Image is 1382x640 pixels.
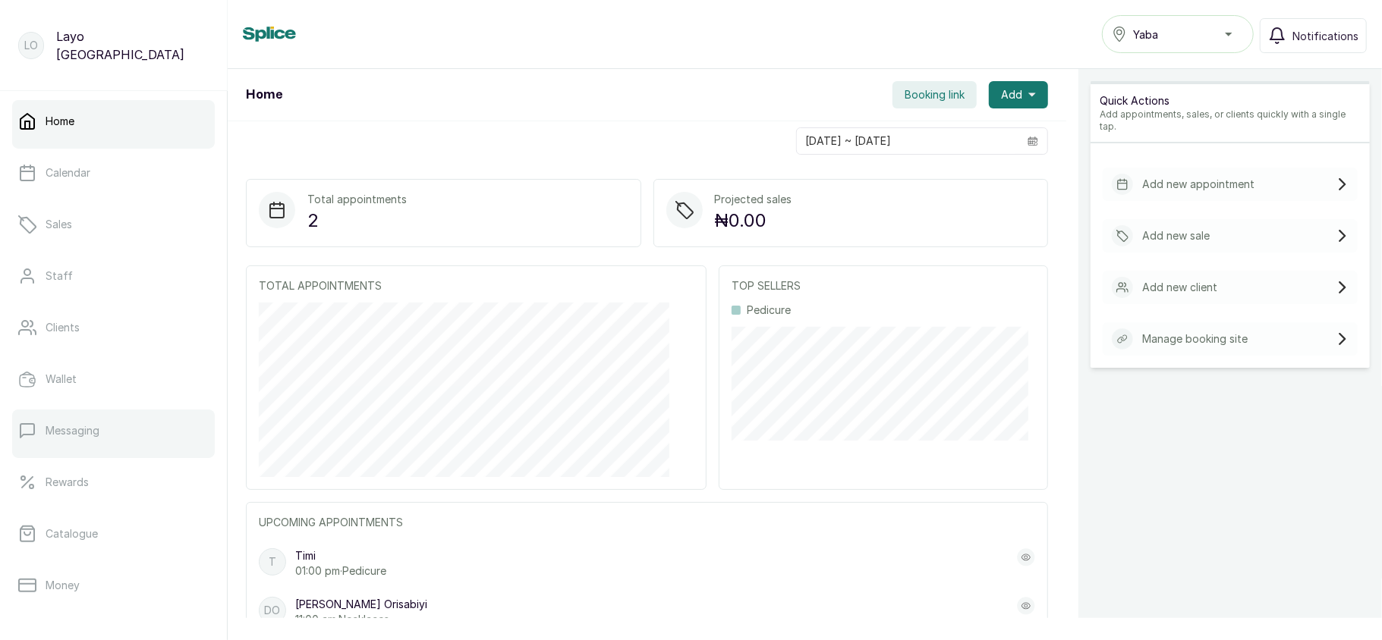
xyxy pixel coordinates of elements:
[797,128,1018,154] input: Select date
[12,564,215,607] a: Money
[46,578,80,593] p: Money
[1142,177,1255,192] p: Add new appointment
[265,603,281,618] p: DO
[1100,108,1361,133] p: Add appointments, sales, or clients quickly with a single tap.
[307,207,407,234] p: 2
[12,203,215,246] a: Sales
[307,192,407,207] p: Total appointments
[46,423,99,438] p: Messaging
[715,207,792,234] p: ₦0.00
[12,255,215,297] a: Staff
[715,192,792,207] p: Projected sales
[1142,280,1217,295] p: Add new client
[12,358,215,400] a: Wallet
[732,278,1035,293] p: TOP SELLERS
[295,563,386,579] p: 01:00 pm · Pedicure
[1142,331,1248,347] p: Manage booking site
[1100,93,1361,108] p: Quick Actions
[1292,28,1358,44] span: Notifications
[1260,18,1367,53] button: Notifications
[1028,136,1038,146] svg: calendar
[46,217,72,232] p: Sales
[46,165,90,180] p: Calendar
[269,554,276,569] p: T
[1142,228,1210,243] p: Add new sale
[46,268,73,284] p: Staff
[12,461,215,504] a: Rewards
[892,81,977,108] button: Booking link
[295,597,427,612] p: [PERSON_NAME] Orisabiyi
[989,81,1048,108] button: Add
[747,303,791,318] p: Pedicure
[12,100,215,143] a: Home
[259,278,694,293] p: TOTAL APPOINTMENTS
[46,526,98,541] p: Catalogue
[46,114,74,129] p: Home
[259,515,1035,530] p: UPCOMING APPOINTMENTS
[1001,87,1022,102] span: Add
[12,152,215,194] a: Calendar
[56,27,209,64] p: Layo [GEOGRAPHIC_DATA]
[46,320,80,335] p: Clients
[1133,27,1158,42] span: Yaba
[12,513,215,555] a: Catalogue
[246,86,282,104] h1: Home
[46,372,77,387] p: Wallet
[46,475,89,490] p: Rewards
[12,306,215,349] a: Clients
[295,548,386,563] p: Timi
[1102,15,1254,53] button: Yaba
[905,87,965,102] span: Booking link
[24,38,38,53] p: LO
[295,612,427,627] p: 11:00 am · Necklaces
[12,409,215,452] a: Messaging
